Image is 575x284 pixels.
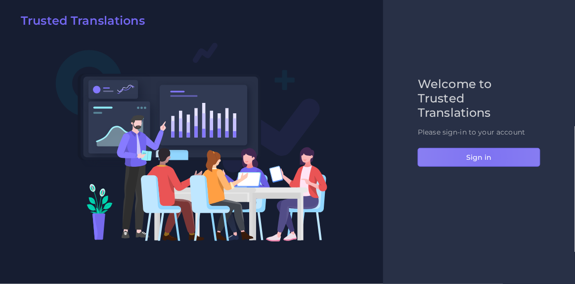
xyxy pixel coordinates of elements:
a: Trusted Translations [14,14,145,32]
h2: Trusted Translations [21,14,145,28]
h2: Welcome to Trusted Translations [418,77,540,120]
button: Sign in [418,148,540,167]
p: Please sign-in to your account [418,127,540,138]
img: Login V2 [55,42,328,242]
